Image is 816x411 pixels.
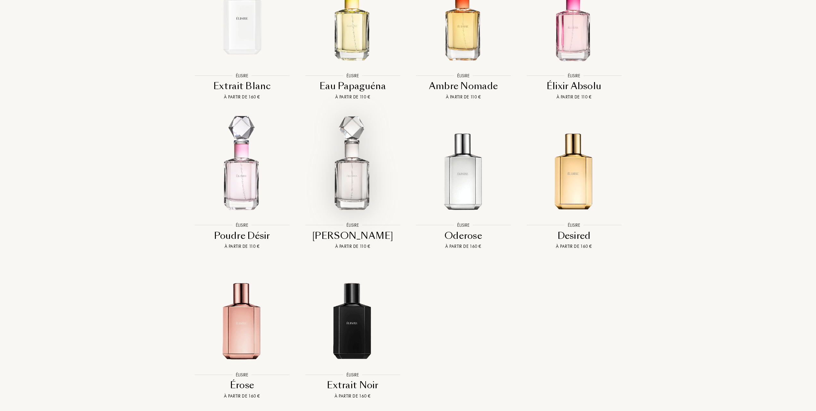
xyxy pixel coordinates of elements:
[565,72,584,79] div: Élisire
[521,80,627,92] div: Élixir Absolu
[297,258,408,407] a: Extrait Noir ElisireÉlisireExtrait NoirÀ partir de 160 €
[524,115,624,215] img: Desired Elisire
[408,108,519,258] a: Oderose ElisireÉlisireOderoseÀ partir de 160 €
[300,230,405,242] div: [PERSON_NAME]
[411,94,516,100] div: À partir de 110 €
[300,243,405,250] div: À partir de 110 €
[454,222,473,229] div: Élisire
[521,94,627,100] div: À partir de 110 €
[521,243,627,250] div: À partir de 160 €
[192,115,292,215] img: Poudre Désir Elisire
[300,80,405,92] div: Eau Papaguéna
[189,243,295,250] div: À partir de 110 €
[189,230,295,242] div: Poudre Désir
[233,371,252,378] div: Élisire
[303,115,403,215] img: Jasmin Paradis Elisire
[519,108,629,258] a: Desired ElisireÉlisireDesiredÀ partir de 160 €
[565,222,584,229] div: Élisire
[411,243,516,250] div: À partir de 160 €
[411,80,516,92] div: Ambre Nomade
[343,371,362,378] div: Élisire
[300,379,405,391] div: Extrait Noir
[189,393,295,399] div: À partir de 160 €
[187,258,297,407] a: Érose ElisireÉlisireÉroseÀ partir de 160 €
[343,72,362,79] div: Élisire
[411,230,516,242] div: Oderose
[233,72,252,79] div: Élisire
[454,72,473,79] div: Élisire
[343,222,362,229] div: Élisire
[192,265,292,365] img: Érose Elisire
[300,94,405,100] div: À partir de 110 €
[521,230,627,242] div: Desired
[233,222,252,229] div: Élisire
[187,108,297,258] a: Poudre Désir ElisireÉlisirePoudre DésirÀ partir de 110 €
[297,108,408,258] a: Jasmin Paradis ElisireÉlisire[PERSON_NAME]À partir de 110 €
[413,115,513,215] img: Oderose Elisire
[189,379,295,391] div: Érose
[300,393,405,399] div: À partir de 160 €
[303,265,403,365] img: Extrait Noir Elisire
[189,94,295,100] div: À partir de 160 €
[189,80,295,92] div: Extrait Blanc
